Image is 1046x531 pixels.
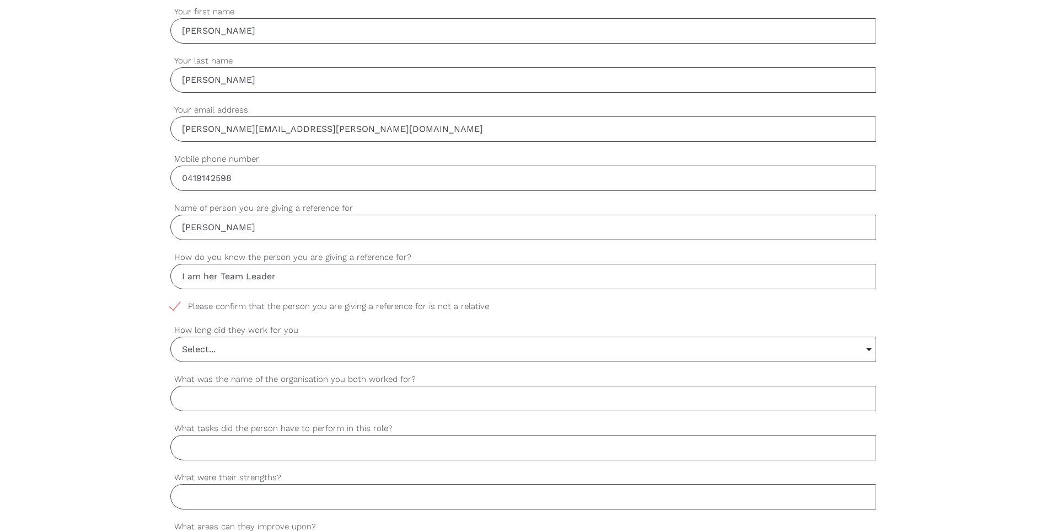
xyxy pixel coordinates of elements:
[170,300,510,313] span: Please confirm that the person you are giving a reference for is not a relative
[170,55,876,67] label: Your last name
[170,471,876,484] label: What were their strengths?
[170,104,876,116] label: Your email address
[170,422,876,435] label: What tasks did the person have to perform in this role?
[170,153,876,166] label: Mobile phone number
[170,324,876,337] label: How long did they work for you
[170,6,876,18] label: Your first name
[170,202,876,215] label: Name of person you are giving a reference for
[170,373,876,386] label: What was the name of the organisation you both worked for?
[170,251,876,264] label: How do you know the person you are giving a reference for?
